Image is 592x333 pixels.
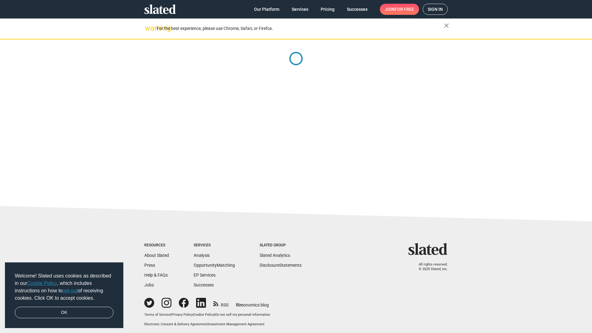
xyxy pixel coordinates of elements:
[194,243,235,248] div: Services
[5,262,123,328] div: cookieconsent
[347,4,368,15] span: Successes
[145,24,152,32] mat-icon: warning
[144,243,169,248] div: Resources
[27,281,57,286] a: Cookie Policy
[194,282,214,287] a: Successes
[316,4,339,15] a: Pricing
[380,4,419,15] a: Joinfor free
[194,313,214,317] a: Cookie Policy
[260,263,302,268] a: DisclosureStatements
[194,253,210,258] a: Analysis
[144,273,168,277] a: Help & FAQs
[260,243,302,248] div: Slated Group
[249,4,284,15] a: Our Platform
[287,4,313,15] a: Services
[213,298,228,308] a: RSS
[321,4,335,15] span: Pricing
[236,302,243,307] span: film
[342,4,372,15] a: Successes
[194,273,216,277] a: EP Services
[157,24,444,33] div: For the best experience, please use Chrome, Safari, or Firefox.
[144,263,155,268] a: Press
[292,4,308,15] span: Services
[214,313,215,317] span: |
[193,313,194,317] span: |
[15,307,113,319] a: dismiss cookie message
[63,288,78,293] a: opt-out
[15,272,113,302] span: Welcome! Slated uses cookies as described in our , which includes instructions on how to of recei...
[443,22,450,29] mat-icon: close
[254,4,279,15] span: Our Platform
[260,253,290,258] a: Slated Analytics
[428,4,443,14] span: Sign in
[215,313,270,317] button: Do not sell my personal information
[395,4,414,15] span: for free
[207,322,208,326] span: |
[171,313,193,317] a: Privacy Policy
[194,263,235,268] a: OpportunityMatching
[144,253,169,258] a: About Slated
[423,4,448,15] a: Sign in
[144,322,207,326] a: Electronic Consent & Delivery Agreement
[208,322,265,326] a: Investment Management Agreement
[412,262,448,271] p: All rights reserved. © 2025 Slated, Inc.
[144,313,171,317] a: Terms of Service
[236,297,269,308] a: filmonomics blog
[385,4,414,15] span: Join
[144,282,154,287] a: Jobs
